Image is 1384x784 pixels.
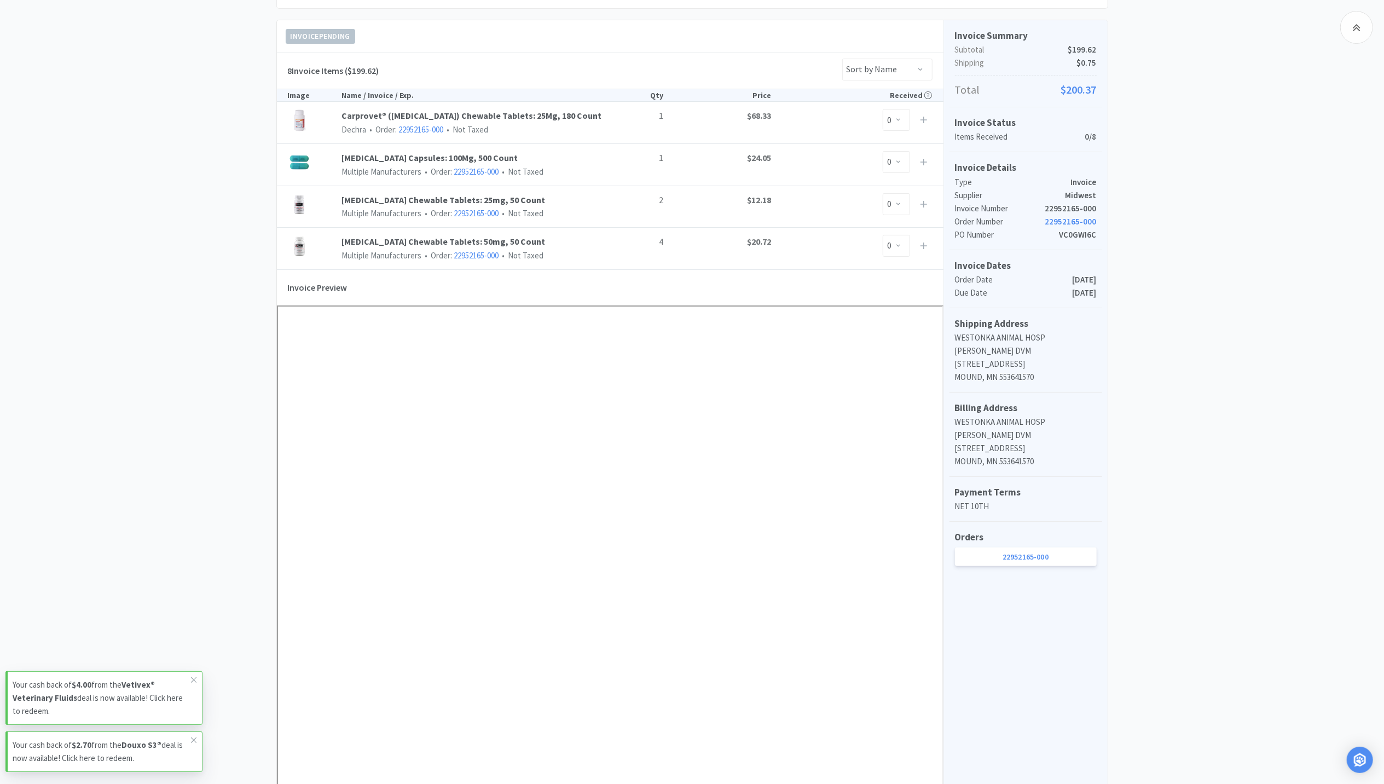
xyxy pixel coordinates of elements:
a: [MEDICAL_DATA] Capsules: 100Mg, 500 Count [341,151,610,165]
span: Dechra [341,124,366,135]
a: Carprovet® ([MEDICAL_DATA]) Chewable Tablets: 25Mg, 180 Count [341,109,610,123]
h5: Invoice Details [955,160,1097,175]
span: • [423,208,429,218]
img: 7b96d3744162468fbf3663296bc28c33_121415.jpeg [288,193,311,216]
span: • [368,124,374,135]
span: • [423,166,429,177]
strong: $12.18 [747,194,771,205]
h5: Invoice Dates [955,258,1097,273]
span: $0.75 [1077,56,1097,70]
h5: 8 Invoice Items ($199.62) [288,64,379,78]
p: Subtotal [955,43,1097,56]
p: Items Received [955,130,1085,143]
span: $199.62 [1068,43,1097,56]
p: [STREET_ADDRESS] [955,442,1097,455]
strong: $4.00 [72,679,91,690]
a: 22952165-000 [398,124,443,135]
h5: Invoice Summary [955,28,1097,43]
p: Invoice Number [955,202,1045,215]
span: • [500,166,506,177]
p: MOUND, MN 553641570 [955,371,1097,384]
span: • [423,250,429,261]
p: WESTONKA ANIMAL HOSP [PERSON_NAME] DVM [955,331,1097,358]
a: 22952165-000 [454,166,499,177]
span: Received [890,90,932,100]
a: 22952165-000 [454,250,499,261]
h5: Billing Address [955,401,1097,416]
p: NET 10TH [955,500,1097,513]
p: WESTONKA ANIMAL HOSP [PERSON_NAME] DVM [955,416,1097,442]
a: 22952165-000 [955,547,1097,566]
a: [MEDICAL_DATA] Chewable Tablets: 25mg, 50 Count [341,193,610,207]
p: Total [955,81,1097,99]
p: Shipping [955,56,1097,70]
span: $200.37 [1061,81,1097,99]
span: Multiple Manufacturers [341,208,421,218]
p: 22952165-000 [1045,202,1097,215]
p: [DATE] [1073,273,1097,286]
p: 1 [610,109,663,123]
span: Not Taxed [499,250,543,261]
p: Your cash back of from the deal is now available! Click here to redeem. [13,678,191,718]
span: • [500,208,506,218]
p: 1 [610,151,663,165]
span: Order: [366,124,443,135]
p: 2 [610,193,663,207]
strong: $20.72 [747,236,771,247]
a: 22952165-000 [1045,216,1097,227]
p: Supplier [955,189,1065,202]
span: Multiple Manufacturers [341,166,421,177]
p: Midwest [1065,189,1097,202]
h5: Invoice Status [955,116,1097,130]
span: Invoice Pending [286,30,355,43]
p: Due Date [955,286,1073,299]
span: Not Taxed [443,124,488,135]
p: PO Number [955,228,1059,241]
p: 0/8 [1085,130,1097,143]
a: [MEDICAL_DATA] Chewable Tablets: 50mg, 50 Count [341,235,610,249]
h5: Invoice Preview [288,275,348,301]
div: Image [288,89,341,101]
span: Not Taxed [499,208,543,218]
span: • [500,250,506,261]
strong: $68.33 [747,110,771,121]
p: Order Number [955,215,1045,228]
span: Order: [421,166,499,177]
h5: Shipping Address [955,316,1097,331]
div: Name / Invoice / Exp. [341,89,610,101]
span: • [445,124,451,135]
p: Invoice [1071,176,1097,189]
img: 9d726a53fdad4a32ab67859d845d85ab_121414.jpeg [288,235,311,258]
strong: $24.05 [747,152,771,163]
p: VC0GWI6C [1059,228,1097,241]
div: Price [664,89,771,101]
img: ee551963ebdf435389af1ce9015b3002_351202.jpeg [288,109,311,132]
h5: Orders [955,530,1097,545]
h5: Payment Terms [955,485,1097,500]
span: Not Taxed [499,166,543,177]
p: Type [955,176,1071,189]
p: [DATE] [1073,286,1097,299]
p: Order Date [955,273,1073,286]
img: ec164929f4a341fca2ce84aa3f9487d4_120103.jpg [288,151,311,174]
span: Order: [421,250,499,261]
strong: $2.70 [72,740,91,750]
span: Multiple Manufacturers [341,250,421,261]
div: Open Intercom Messenger [1347,747,1373,773]
a: 22952165-000 [454,208,499,218]
strong: Douxo S3® [121,740,161,750]
span: Order: [421,208,499,218]
p: 4 [610,235,663,249]
p: [STREET_ADDRESS] [955,358,1097,371]
p: Your cash back of from the deal is now available! Click here to redeem. [13,739,191,765]
div: Qty [610,89,663,101]
p: MOUND, MN 553641570 [955,455,1097,468]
